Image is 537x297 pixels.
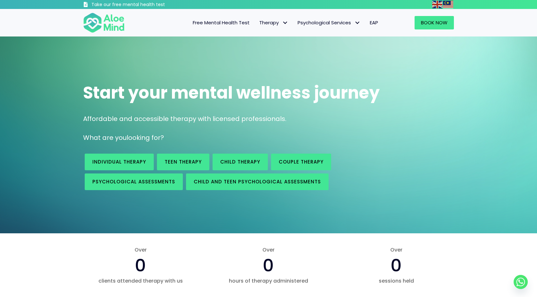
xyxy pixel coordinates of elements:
[220,158,260,165] span: Child Therapy
[443,1,453,8] img: ms
[421,19,447,26] span: Book Now
[85,173,183,190] a: Psychological assessments
[127,133,164,142] span: looking for?
[83,81,380,104] span: Start your mental wellness journey
[298,19,360,26] span: Psychological Services
[135,253,146,277] span: 0
[254,16,293,29] a: TherapyTherapy: submenu
[83,133,127,142] span: What are you
[279,158,323,165] span: Couple therapy
[391,253,402,277] span: 0
[213,154,268,170] a: Child Therapy
[293,16,365,29] a: Psychological ServicesPsychological Services: submenu
[339,277,454,285] span: sessions held
[186,173,329,190] a: Child and Teen Psychological assessments
[83,246,198,253] span: Over
[92,158,146,165] span: Individual therapy
[83,114,454,124] p: Affordable and accessible therapy with licensed professionals.
[133,16,383,29] nav: Menu
[443,1,454,8] a: Malay
[259,19,288,26] span: Therapy
[432,1,442,8] img: en
[211,246,326,253] span: Over
[353,18,362,28] span: Psychological Services: submenu
[194,178,321,185] span: Child and Teen Psychological assessments
[432,1,443,8] a: English
[165,158,202,165] span: Teen Therapy
[271,154,331,170] a: Couple therapy
[83,277,198,285] span: clients attended therapy with us
[365,16,383,29] a: EAP
[92,178,175,185] span: Psychological assessments
[263,253,274,277] span: 0
[280,18,290,28] span: Therapy: submenu
[188,16,254,29] a: Free Mental Health Test
[514,275,528,289] a: Whatsapp
[91,2,199,8] h3: Take our free mental health test
[370,19,378,26] span: EAP
[85,154,154,170] a: Individual therapy
[83,12,125,33] img: Aloe mind Logo
[339,246,454,253] span: Over
[157,154,209,170] a: Teen Therapy
[211,277,326,285] span: hours of therapy administered
[193,19,250,26] span: Free Mental Health Test
[83,2,199,9] a: Take our free mental health test
[415,16,454,29] a: Book Now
